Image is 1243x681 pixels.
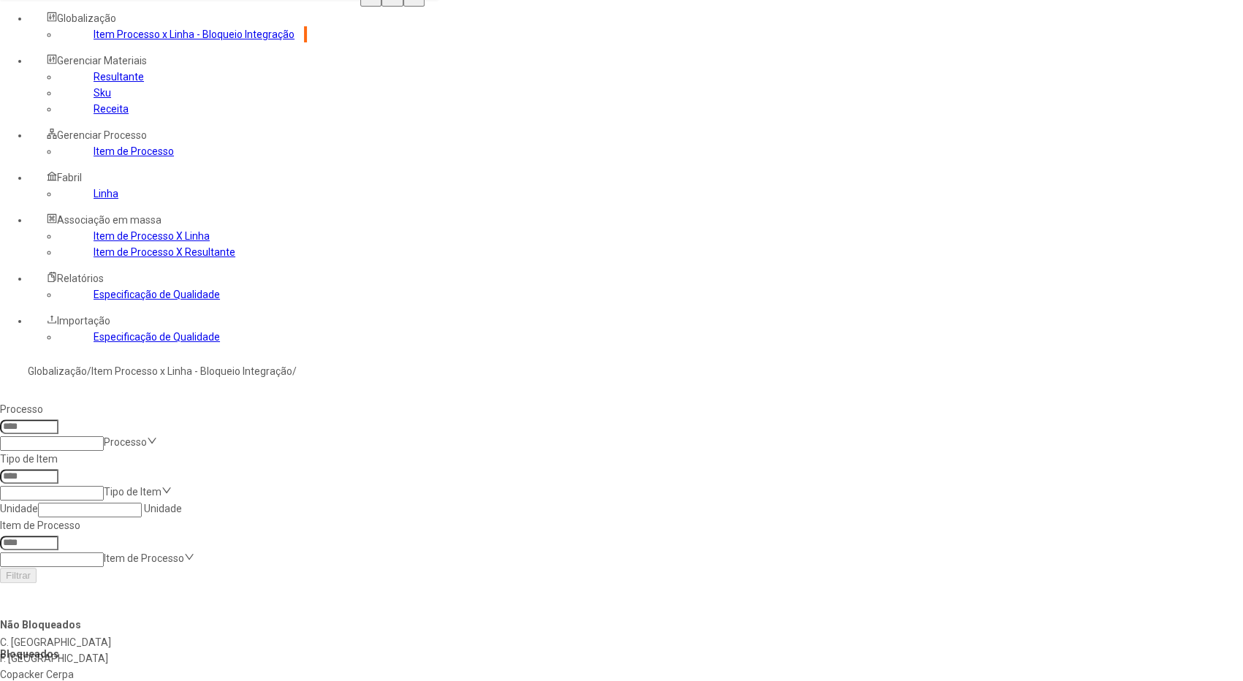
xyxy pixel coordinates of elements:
nz-select-placeholder: Tipo de Item [104,486,161,498]
a: Linha [94,188,118,199]
a: Item Processo x Linha - Bloqueio Integração [94,28,294,40]
span: Importação [57,315,110,327]
a: Item de Processo X Linha [94,230,210,242]
span: Fabril [57,172,82,183]
span: Gerenciar Processo [57,129,147,141]
a: Item de Processo [94,145,174,157]
a: Resultante [94,71,144,83]
a: Especificação de Qualidade [94,289,220,300]
nz-select-placeholder: Unidade [144,503,182,514]
nz-breadcrumb-separator: / [292,365,297,377]
a: Globalização [28,365,87,377]
span: Relatórios [57,273,104,284]
a: Receita [94,103,129,115]
a: Item Processo x Linha - Bloqueio Integração [91,365,292,377]
nz-select-placeholder: Item de Processo [104,552,184,564]
span: Gerenciar Materiais [57,55,147,66]
span: Filtrar [6,570,31,581]
nz-select-placeholder: Processo [104,436,147,448]
a: Item de Processo X Resultante [94,246,235,258]
a: Especificação de Qualidade [94,331,220,343]
span: Associação em massa [57,214,161,226]
span: Globalização [57,12,116,24]
a: Sku [94,87,111,99]
nz-breadcrumb-separator: / [87,365,91,377]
